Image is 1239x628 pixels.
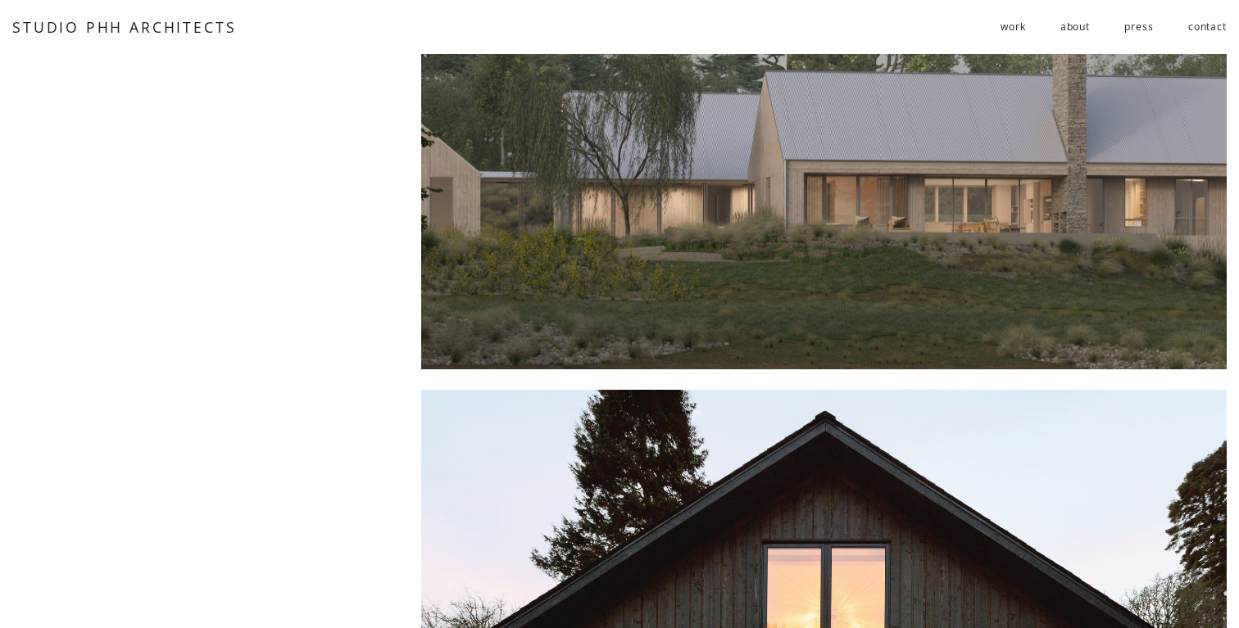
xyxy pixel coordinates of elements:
a: about [1060,14,1090,41]
span: work [1001,15,1025,39]
a: contact [1188,14,1227,41]
a: folder dropdown [1001,14,1025,41]
a: STUDIO PHH ARCHITECTS [12,17,236,37]
a: press [1124,14,1153,41]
